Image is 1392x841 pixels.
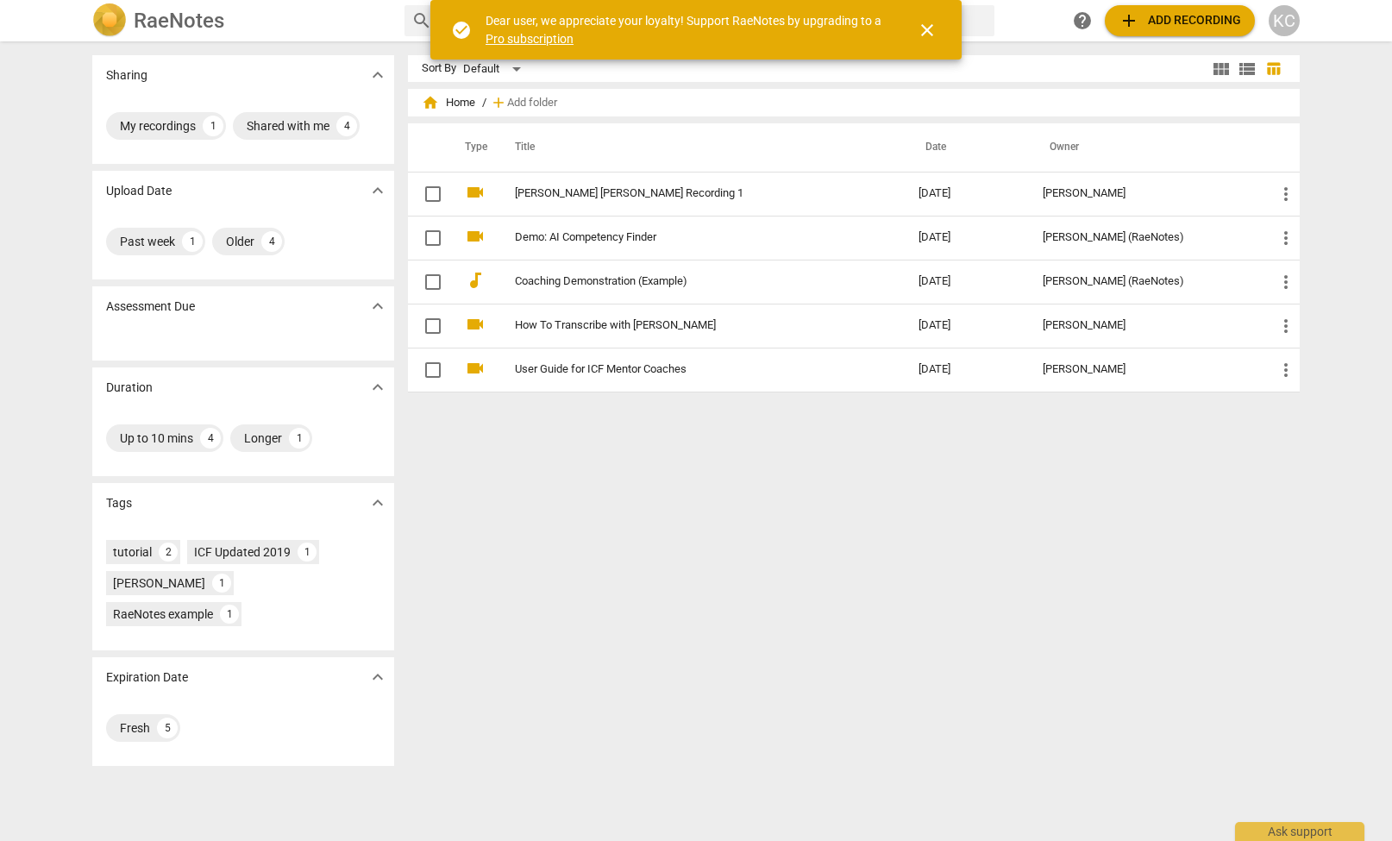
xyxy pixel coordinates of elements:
p: Tags [106,494,132,512]
div: 1 [203,116,223,136]
span: Home [422,94,475,111]
span: videocam [465,358,486,379]
div: My recordings [120,117,196,135]
span: more_vert [1276,272,1296,292]
span: table_chart [1265,60,1282,77]
span: view_list [1237,59,1257,79]
div: 4 [261,231,282,252]
button: Close [906,9,948,51]
button: Table view [1260,56,1286,82]
a: How To Transcribe with [PERSON_NAME] [515,319,856,332]
td: [DATE] [905,304,1029,348]
div: Past week [120,233,175,250]
div: 1 [298,543,317,562]
div: 1 [220,605,239,624]
div: 1 [182,231,203,252]
div: Older [226,233,254,250]
span: more_vert [1276,228,1296,248]
span: audiotrack [465,270,486,291]
th: Type [451,123,494,172]
div: [PERSON_NAME] [1043,187,1248,200]
span: more_vert [1276,316,1296,336]
div: 5 [157,718,178,738]
div: RaeNotes example [113,606,213,623]
span: more_vert [1276,360,1296,380]
div: [PERSON_NAME] [113,574,205,592]
span: home [422,94,439,111]
span: close [917,20,937,41]
div: [PERSON_NAME] [1043,363,1248,376]
span: expand_more [367,493,388,513]
button: Show more [365,178,391,204]
a: [PERSON_NAME] [PERSON_NAME] Recording 1 [515,187,856,200]
span: check_circle [451,20,472,41]
span: Add recording [1119,10,1241,31]
span: Add folder [507,97,557,110]
th: Date [905,123,1029,172]
div: [PERSON_NAME] (RaeNotes) [1043,231,1248,244]
p: Expiration Date [106,668,188,687]
span: videocam [465,182,486,203]
td: [DATE] [905,260,1029,304]
div: [PERSON_NAME] [1043,319,1248,332]
p: Upload Date [106,182,172,200]
div: 4 [336,116,357,136]
span: expand_more [367,667,388,687]
button: Show more [365,374,391,400]
div: 2 [159,543,178,562]
button: Show more [365,490,391,516]
img: Logo [92,3,127,38]
button: Show more [365,62,391,88]
td: [DATE] [905,172,1029,216]
p: Duration [106,379,153,397]
div: Ask support [1235,822,1364,841]
a: Pro subscription [486,32,574,46]
div: Longer [244,430,282,447]
div: Default [463,55,527,83]
div: Up to 10 mins [120,430,193,447]
span: expand_more [367,180,388,201]
div: 4 [200,428,221,449]
div: [PERSON_NAME] (RaeNotes) [1043,275,1248,288]
span: expand_more [367,65,388,85]
button: KC [1269,5,1300,36]
div: tutorial [113,543,152,561]
div: ICF Updated 2019 [194,543,291,561]
span: videocam [465,314,486,335]
span: / [482,97,486,110]
span: search [411,10,432,31]
div: 1 [212,574,231,593]
a: LogoRaeNotes [92,3,391,38]
td: [DATE] [905,216,1029,260]
div: Fresh [120,719,150,737]
p: Assessment Due [106,298,195,316]
button: Upload [1105,5,1255,36]
th: Owner [1029,123,1262,172]
h2: RaeNotes [134,9,224,33]
th: Title [494,123,905,172]
div: Dear user, we appreciate your loyalty! Support RaeNotes by upgrading to a [486,12,886,47]
button: Tile view [1208,56,1234,82]
p: Sharing [106,66,147,85]
div: Sort By [422,62,456,75]
button: Show more [365,293,391,319]
a: User Guide for ICF Mentor Coaches [515,363,856,376]
span: add [1119,10,1139,31]
span: more_vert [1276,184,1296,204]
button: List view [1234,56,1260,82]
td: [DATE] [905,348,1029,392]
div: 1 [289,428,310,449]
span: expand_more [367,377,388,398]
span: videocam [465,226,486,247]
span: expand_more [367,296,388,317]
button: Show more [365,664,391,690]
span: help [1072,10,1093,31]
span: add [490,94,507,111]
a: Coaching Demonstration (Example) [515,275,856,288]
span: view_module [1211,59,1232,79]
div: Shared with me [247,117,329,135]
a: Demo: AI Competency Finder [515,231,856,244]
a: Help [1067,5,1098,36]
